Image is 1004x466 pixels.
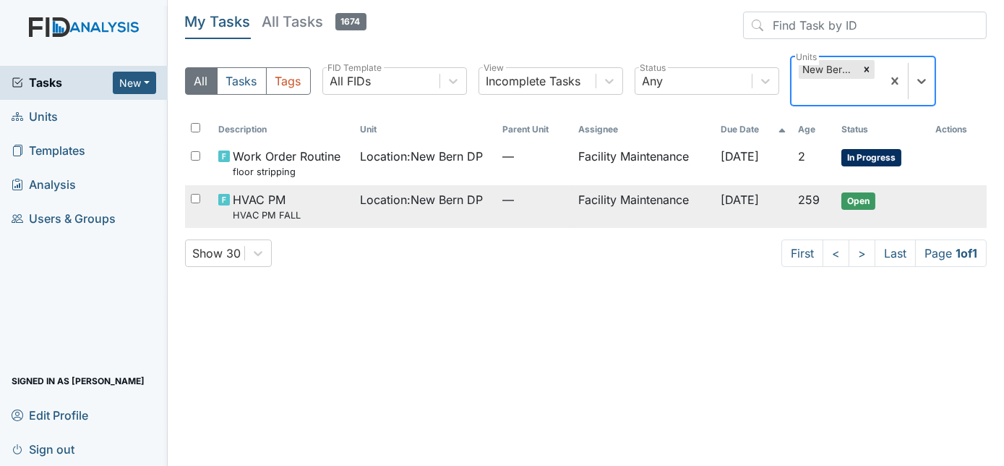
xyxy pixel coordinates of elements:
span: Work Order Routine floor stripping [233,148,340,179]
span: Location : New Bern DP [361,191,484,208]
div: Show 30 [193,245,241,262]
span: [DATE] [721,149,759,164]
a: < [823,240,849,267]
a: > [849,240,875,267]
th: Toggle SortBy [715,117,791,142]
span: Signed in as [PERSON_NAME] [12,370,145,392]
span: Page [915,240,987,267]
h5: My Tasks [185,12,251,32]
td: Facility Maintenance [572,185,715,228]
span: Edit Profile [12,404,88,426]
h5: All Tasks [262,12,366,32]
th: Toggle SortBy [497,117,572,142]
th: Toggle SortBy [792,117,836,142]
th: Toggle SortBy [213,117,355,142]
button: New [113,72,156,94]
input: Find Task by ID [743,12,987,39]
span: Units [12,106,58,128]
strong: 1 of 1 [956,246,977,260]
div: All FIDs [330,72,372,90]
small: HVAC PM FALL [233,208,301,222]
a: Tasks [12,74,113,91]
span: — [502,148,567,165]
span: Sign out [12,438,74,460]
th: Toggle SortBy [836,117,930,142]
th: Toggle SortBy [355,117,497,142]
button: All [185,67,218,95]
span: — [502,191,567,208]
button: Tasks [217,67,267,95]
th: Actions [930,117,987,142]
div: Any [643,72,664,90]
div: Type filter [185,67,311,95]
button: Tags [266,67,311,95]
span: 2 [798,149,805,164]
span: Open [841,192,875,210]
td: Facility Maintenance [572,142,715,185]
span: Analysis [12,174,76,196]
span: Location : New Bern DP [361,148,484,165]
nav: task-pagination [781,240,987,267]
small: floor stripping [233,165,340,179]
div: Incomplete Tasks [486,72,581,90]
a: Last [875,240,916,267]
div: New Bern DP [799,60,859,79]
a: First [781,240,823,267]
span: 1674 [335,13,366,30]
span: HVAC PM HVAC PM FALL [233,191,301,222]
span: Users & Groups [12,208,116,230]
span: 259 [798,192,820,207]
input: Toggle All Rows Selected [191,123,200,132]
th: Assignee [572,117,715,142]
span: [DATE] [721,192,759,207]
span: In Progress [841,149,901,166]
span: Templates [12,140,85,162]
